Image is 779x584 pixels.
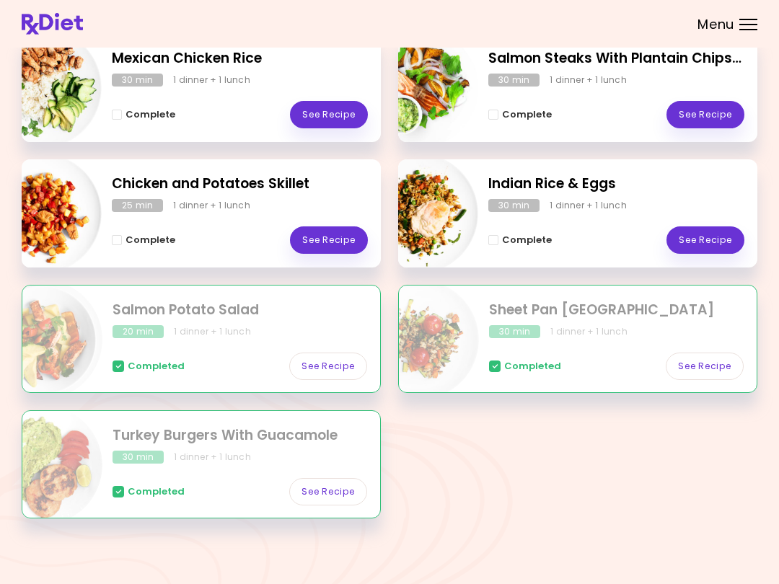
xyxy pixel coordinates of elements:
div: 30 min [112,74,163,87]
h2: Mexican Chicken Rice [112,48,368,69]
a: See Recipe - Mexican Chicken Rice [290,101,368,128]
img: Info - Sheet Pan Turkey [359,280,479,399]
a: See Recipe - Chicken and Potatoes Skillet [290,226,368,254]
div: 1 dinner + 1 lunch [173,74,250,87]
div: 1 dinner + 1 lunch [550,325,628,338]
h2: Indian Rice & Eggs [488,174,744,195]
button: Complete - Chicken and Potatoes Skillet [112,231,175,249]
div: 1 dinner + 1 lunch [173,199,250,212]
span: Completed [128,486,185,497]
span: Completed [504,360,561,372]
span: Complete [126,109,175,120]
span: Complete [502,234,552,246]
img: Info - Indian Rice & Eggs [358,154,478,273]
div: 30 min [488,199,540,212]
div: 1 dinner + 1 lunch [550,74,627,87]
a: See Recipe - Salmon Potato Salad [289,353,367,380]
span: Menu [697,18,734,31]
a: See Recipe - Indian Rice & Eggs [666,226,744,254]
span: Completed [128,360,185,372]
h2: Chicken and Potatoes Skillet [112,174,368,195]
h2: Salmon Potato Salad [113,300,367,321]
h2: Sheet Pan Turkey [489,300,744,321]
div: 30 min [489,325,540,338]
img: Info - Salmon Steaks With Plantain Chips and Guacamole [358,28,478,148]
a: See Recipe - Sheet Pan Turkey [666,353,744,380]
button: Complete - Indian Rice & Eggs [488,231,552,249]
a: See Recipe - Turkey Burgers With Guacamole [289,478,367,505]
div: 30 min [488,74,540,87]
div: 25 min [112,199,163,212]
button: Complete - Mexican Chicken Rice [112,106,175,123]
span: Complete [502,109,552,120]
div: 20 min [113,325,164,338]
div: 1 dinner + 1 lunch [174,451,251,464]
img: RxDiet [22,13,83,35]
button: Complete - Salmon Steaks With Plantain Chips and Guacamole [488,106,552,123]
a: See Recipe - Salmon Steaks With Plantain Chips and Guacamole [666,101,744,128]
div: 30 min [113,451,164,464]
div: 1 dinner + 1 lunch [550,199,627,212]
h2: Salmon Steaks With Plantain Chips and Guacamole [488,48,744,69]
div: 1 dinner + 1 lunch [174,325,251,338]
span: Complete [126,234,175,246]
h2: Turkey Burgers With Guacamole [113,425,367,446]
